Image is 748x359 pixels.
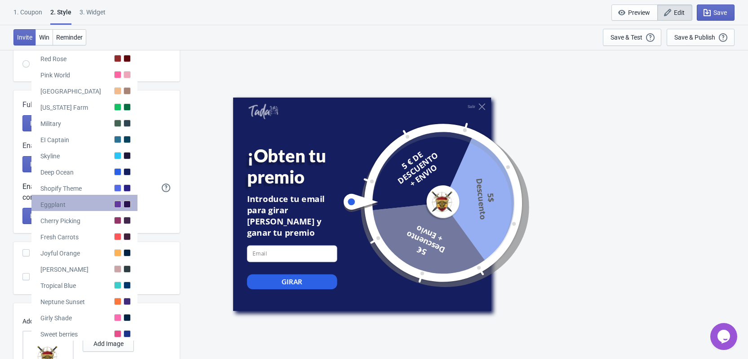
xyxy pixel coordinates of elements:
[40,152,60,161] div: Skyline
[83,336,134,352] button: Add Image
[13,8,42,23] div: 1. Coupon
[30,161,49,168] span: Enable
[40,249,80,258] div: Joyful Orange
[248,103,278,119] img: Tada Shopify App - Exit Intent, Spin to Win Popups, Newsletter Discount Gift Game
[674,34,715,41] div: Save & Publish
[611,4,658,21] button: Preview
[697,4,735,21] button: Save
[30,120,49,127] span: Enable
[40,281,76,290] div: Tropical Blue
[667,29,735,46] button: Save & Publish
[22,140,108,151] span: Enable confettis animation
[39,34,49,41] span: Win
[657,4,692,21] button: Edit
[50,8,71,25] div: 2 . Style
[710,323,739,350] iframe: chat widget
[40,87,101,96] div: [GEOGRAPHIC_DATA]
[628,9,650,16] span: Preview
[56,34,83,41] span: Reminder
[603,29,661,46] button: Save & Test
[611,34,642,41] div: Save & Test
[282,277,302,286] div: GIRAR
[247,245,337,262] input: Email
[40,119,61,128] div: Military
[713,9,727,16] span: Save
[40,184,82,193] div: Shopify Theme
[22,208,57,224] button: Enable
[40,233,79,242] div: Fresh Carrots
[40,103,88,112] div: [US_STATE] Farm
[40,135,69,144] div: EI Captain
[40,330,78,339] div: Sweet berries
[22,99,74,110] span: Full wheel mode
[40,168,74,177] div: Deep Ocean
[22,115,57,131] button: Enable
[53,29,86,45] button: Reminder
[40,200,66,209] div: Eggplant
[40,314,72,323] div: Girly Shade
[30,212,49,220] span: Enable
[22,181,162,203] div: Enable countdown with high mobile compatibility
[80,8,106,23] div: 3. Widget
[40,54,66,63] div: Red Rose
[35,29,53,45] button: Win
[13,29,36,45] button: Invite
[247,193,337,238] div: Introduce tu email para girar [PERSON_NAME] y ganar tu premio
[22,317,166,326] p: Add Logo
[40,216,80,225] div: Cherry Picking
[674,9,685,16] span: Edit
[468,104,475,109] div: Salir
[93,340,124,347] span: Add Image
[247,145,355,188] div: ¡Obten tu premio
[40,71,70,80] div: Pink World
[248,103,278,120] a: Tada Shopify App - Exit Intent, Spin to Win Popups, Newsletter Discount Gift Game
[17,34,32,41] span: Invite
[40,297,85,306] div: Neptune Sunset
[40,265,89,274] div: [PERSON_NAME]
[22,156,57,172] button: Enable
